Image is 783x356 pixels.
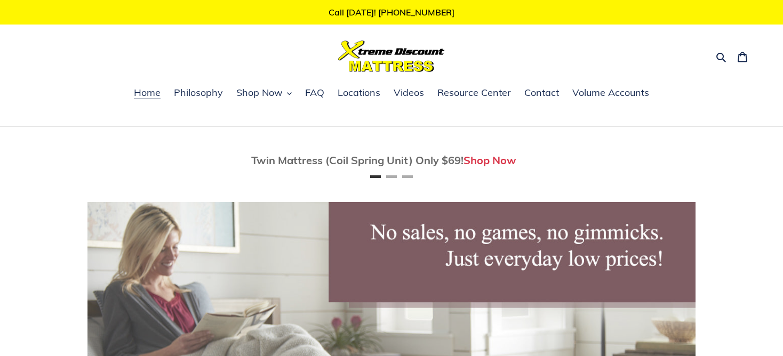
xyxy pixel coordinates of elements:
a: Shop Now [464,153,516,167]
button: Page 2 [386,175,397,178]
span: Videos [394,86,424,99]
a: Home [129,85,166,101]
span: Home [134,86,161,99]
span: Twin Mattress (Coil Spring Unit) Only $69! [251,153,464,167]
span: Shop Now [236,86,283,99]
span: FAQ [305,86,324,99]
span: Volume Accounts [572,86,649,99]
a: Videos [388,85,429,101]
span: Locations [338,86,380,99]
button: Page 1 [370,175,381,178]
span: Contact [524,86,559,99]
a: Contact [519,85,564,101]
a: Locations [332,85,386,101]
a: Resource Center [432,85,516,101]
a: Volume Accounts [567,85,654,101]
a: Philosophy [169,85,228,101]
span: Philosophy [174,86,223,99]
span: Resource Center [437,86,511,99]
button: Page 3 [402,175,413,178]
a: FAQ [300,85,330,101]
img: Xtreme Discount Mattress [338,41,445,72]
button: Shop Now [231,85,297,101]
